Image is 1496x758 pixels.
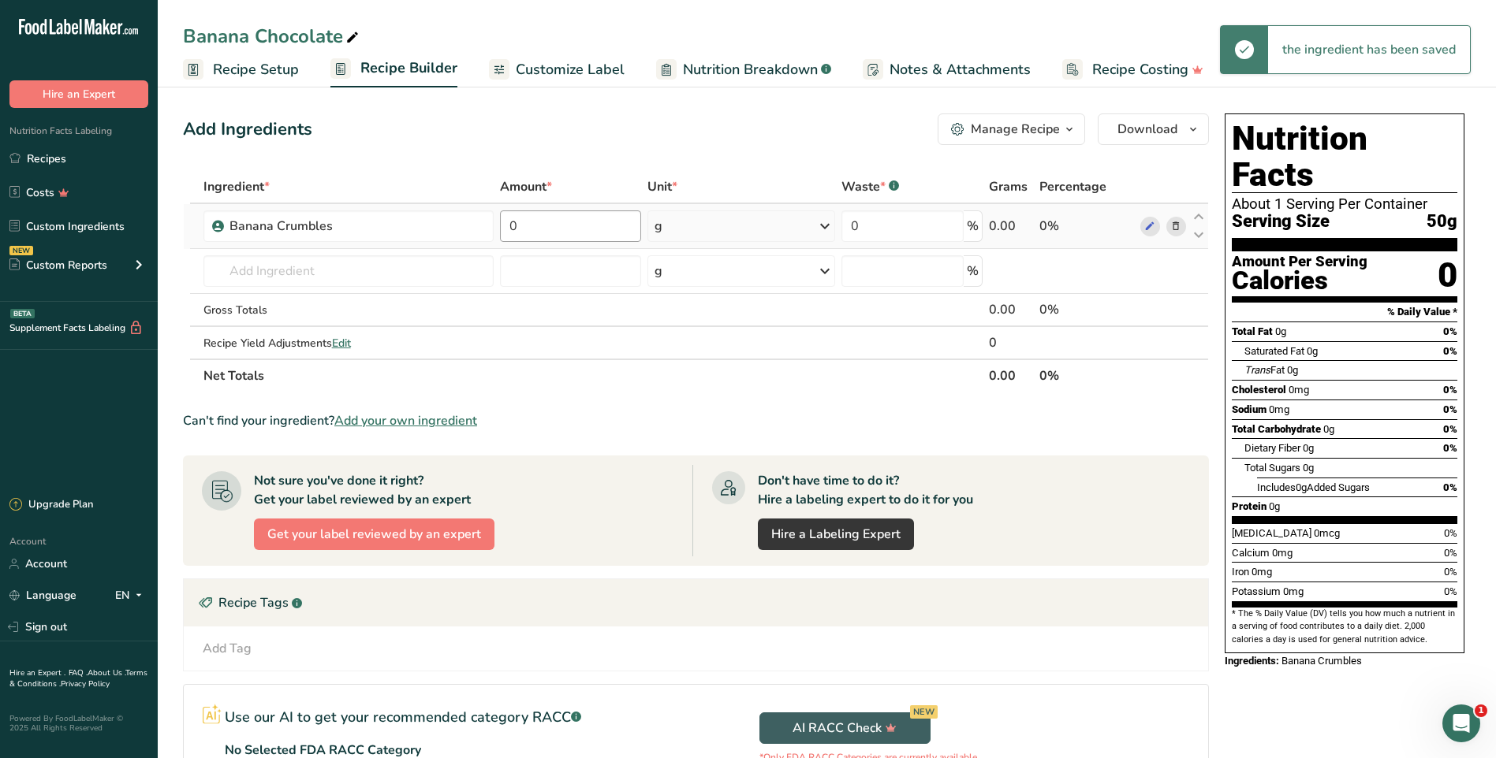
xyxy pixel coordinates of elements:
[758,518,914,550] a: Hire a Labeling Expert
[1443,442,1457,454] span: 0%
[1443,403,1457,415] span: 0%
[1244,364,1285,376] span: Fat
[758,471,973,509] div: Don't have time to do it? Hire a labeling expert to do it for you
[1232,500,1267,512] span: Protein
[1444,585,1457,597] span: 0%
[1268,26,1470,73] div: the ingredient has been saved
[1244,345,1304,357] span: Saturated Fat
[184,579,1208,626] div: Recipe Tags
[1232,547,1270,559] span: Calcium
[69,667,88,678] a: FAQ .
[1244,364,1270,376] i: Trans
[759,712,931,744] button: AI RACC Check NEW
[647,177,677,196] span: Unit
[1303,462,1314,474] span: 0g
[203,255,494,287] input: Add Ingredient
[989,333,1033,352] div: 0
[360,58,457,79] span: Recipe Builder
[1443,423,1457,435] span: 0%
[1039,217,1133,236] div: 0%
[203,639,252,658] div: Add Tag
[1225,655,1279,667] span: Ingredients:
[1232,212,1330,232] span: Serving Size
[1098,113,1209,145] button: Download
[1281,655,1362,667] span: Banana Crumbles
[1475,704,1487,717] span: 1
[1303,442,1314,454] span: 0g
[863,52,1031,87] a: Notes & Attachments
[9,497,93,513] div: Upgrade Plan
[1232,255,1367,269] div: Amount Per Serving
[1272,547,1293,559] span: 0mg
[330,50,457,88] a: Recipe Builder
[1244,462,1300,474] span: Total Sugars
[1443,384,1457,396] span: 0%
[10,309,35,318] div: BETA
[1232,585,1281,597] span: Potassium
[1269,403,1289,415] span: 0mg
[1232,303,1457,321] section: % Daily Value *
[656,52,831,87] a: Nutrition Breakdown
[890,59,1031,80] span: Notes & Attachments
[183,52,299,87] a: Recipe Setup
[1036,359,1136,392] th: 0%
[203,335,494,351] div: Recipe Yield Adjustments
[115,586,148,605] div: EN
[9,582,76,609] a: Language
[183,22,362,50] div: Banana Chocolate
[1443,481,1457,493] span: 0%
[200,359,986,392] th: Net Totals
[1232,269,1367,292] div: Calories
[1307,345,1318,357] span: 0g
[332,336,351,351] span: Edit
[1314,527,1340,539] span: 0mcg
[229,217,427,236] div: Banana Crumbles
[989,217,1033,236] div: 0.00
[213,59,299,80] span: Recipe Setup
[203,302,494,318] div: Gross Totals
[793,719,897,738] span: AI RACC Check
[1443,325,1457,337] span: 0%
[1232,325,1273,337] span: Total Fat
[203,177,270,196] span: Ingredient
[1092,59,1188,80] span: Recipe Costing
[1039,177,1106,196] span: Percentage
[1232,608,1457,646] section: * The % Daily Value (DV) tells you how much a nutrient in a serving of food contributes to a dail...
[1275,325,1286,337] span: 0g
[989,300,1033,319] div: 0.00
[1438,255,1457,296] div: 0
[1232,403,1267,415] span: Sodium
[9,667,147,689] a: Terms & Conditions .
[1289,384,1309,396] span: 0mg
[254,471,471,509] div: Not sure you've done it right? Get your label reviewed by an expert
[267,525,481,544] span: Get your label reviewed by an expert
[1443,345,1457,357] span: 0%
[225,707,581,728] p: Use our AI to get your recommended category RACC
[655,217,662,236] div: g
[9,257,107,273] div: Custom Reports
[9,714,148,733] div: Powered By FoodLabelMaker © 2025 All Rights Reserved
[88,667,125,678] a: About Us .
[183,411,1209,430] div: Can't find your ingredient?
[1232,196,1457,212] div: About 1 Serving Per Container
[1117,120,1177,139] span: Download
[1232,121,1457,193] h1: Nutrition Facts
[9,246,33,255] div: NEW
[971,120,1060,139] div: Manage Recipe
[1287,364,1298,376] span: 0g
[1323,423,1334,435] span: 0g
[1427,212,1457,232] span: 50g
[1039,300,1133,319] div: 0%
[61,678,110,689] a: Privacy Policy
[938,113,1085,145] button: Manage Recipe
[1062,52,1203,87] a: Recipe Costing
[1232,566,1249,578] span: Iron
[1232,384,1286,396] span: Cholesterol
[655,262,662,281] div: g
[1444,566,1457,578] span: 0%
[489,52,625,87] a: Customize Label
[1257,481,1370,493] span: Includes Added Sugars
[1244,442,1300,454] span: Dietary Fiber
[516,59,625,80] span: Customize Label
[1232,527,1311,539] span: [MEDICAL_DATA]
